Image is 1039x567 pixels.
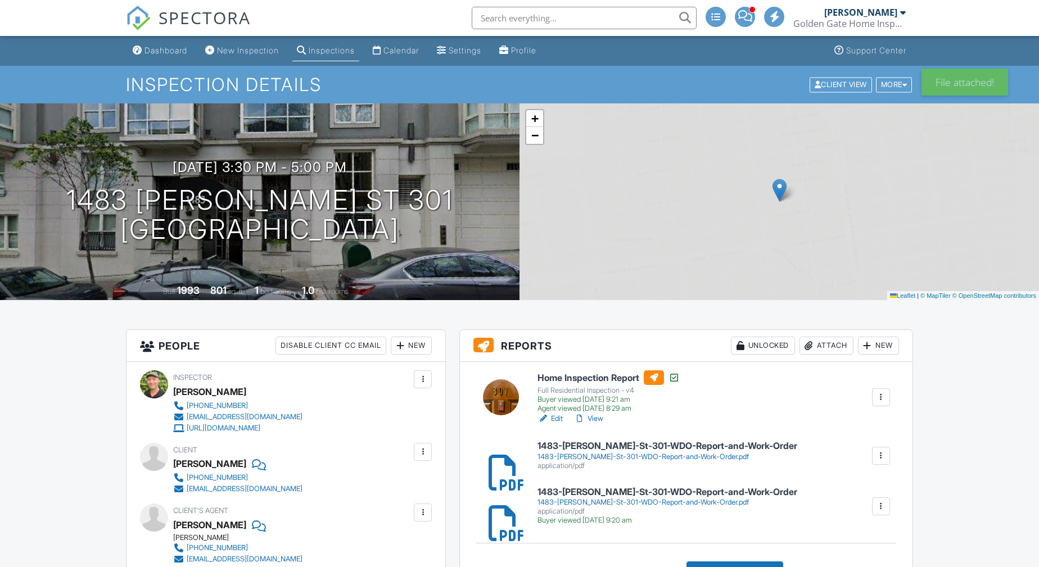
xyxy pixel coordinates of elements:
[309,46,355,55] div: Inspections
[391,337,432,355] div: New
[159,6,251,29] span: SPECTORA
[917,292,919,299] span: |
[173,516,246,533] div: [PERSON_NAME]
[260,287,291,296] span: bedrooms
[173,483,302,495] a: [EMAIL_ADDRESS][DOMAIN_NAME]
[472,7,697,29] input: Search everything...
[793,18,906,29] div: Golden Gate Home Inspections
[531,128,539,142] span: −
[890,292,915,299] a: Leaflet
[537,461,797,470] div: application/pdf
[537,370,680,413] a: Home Inspection Report Full Residential Inspection - v4 Buyer viewed [DATE] 9:21 am Agent viewed ...
[173,160,347,175] h3: [DATE] 3:30 pm - 5:00 pm
[126,75,913,94] h1: Inspection Details
[432,40,486,61] a: Settings
[574,413,603,424] a: View
[173,373,212,382] span: Inspector
[383,46,419,55] div: Calendar
[173,383,246,400] div: [PERSON_NAME]
[799,337,853,355] div: Attach
[187,555,302,564] div: [EMAIL_ADDRESS][DOMAIN_NAME]
[126,6,151,30] img: The Best Home Inspection Software - Spectora
[537,487,797,525] a: 1483-[PERSON_NAME]-St-301-WDO-Report-and-Work-Order 1483-[PERSON_NAME]-St-301-WDO-Report-and-Work...
[731,337,795,355] div: Unlocked
[128,40,192,61] a: Dashboard
[228,287,244,296] span: sq. ft.
[537,441,797,470] a: 1483-[PERSON_NAME]-St-301-WDO-Report-and-Work-Order 1483-[PERSON_NAME]-St-301-WDO-Report-and-Work...
[173,400,302,411] a: [PHONE_NUMBER]
[526,110,543,127] a: Zoom in
[255,284,259,296] div: 1
[495,40,541,61] a: Profile
[537,498,797,507] div: 1483-[PERSON_NAME]-St-301-WDO-Report-and-Work-Order.pdf
[920,292,951,299] a: © MapTiler
[537,395,680,404] div: Buyer viewed [DATE] 9:21 am
[173,423,302,434] a: [URL][DOMAIN_NAME]
[511,46,536,55] div: Profile
[173,446,197,454] span: Client
[173,533,311,542] div: [PERSON_NAME]
[537,441,797,451] h6: 1483-[PERSON_NAME]-St-301-WDO-Report-and-Work-Order
[808,80,875,88] a: Client View
[292,40,359,61] a: Inspections
[537,404,680,413] div: Agent viewed [DATE] 8:29 am
[210,284,227,296] div: 801
[846,46,906,55] div: Support Center
[173,542,302,554] a: [PHONE_NUMBER]
[952,292,1036,299] a: © OpenStreetMap contributors
[824,7,897,18] div: [PERSON_NAME]
[173,455,246,472] div: [PERSON_NAME]
[173,554,302,565] a: [EMAIL_ADDRESS][DOMAIN_NAME]
[537,386,680,395] div: Full Residential Inspection - v4
[144,46,187,55] div: Dashboard
[537,507,797,516] div: application/pdf
[126,15,251,39] a: SPECTORA
[830,40,911,61] a: Support Center
[187,424,260,433] div: [URL][DOMAIN_NAME]
[537,516,797,525] div: Buyer viewed [DATE] 9:20 am
[537,487,797,497] h6: 1483-[PERSON_NAME]-St-301-WDO-Report-and-Work-Order
[810,77,872,92] div: Client View
[275,337,386,355] div: Disable Client CC Email
[127,330,445,362] h3: People
[173,411,302,423] a: [EMAIL_ADDRESS][DOMAIN_NAME]
[368,40,423,61] a: Calendar
[66,185,453,245] h1: 1483 [PERSON_NAME] St 301 [GEOGRAPHIC_DATA]
[173,472,302,483] a: [PHONE_NUMBER]
[177,284,200,296] div: 1993
[302,284,314,296] div: 1.0
[201,40,283,61] a: New Inspection
[449,46,481,55] div: Settings
[531,111,539,125] span: +
[526,127,543,144] a: Zoom out
[537,452,797,461] div: 1483-[PERSON_NAME]-St-301-WDO-Report-and-Work-Order.pdf
[876,77,912,92] div: More
[460,330,912,362] h3: Reports
[217,46,279,55] div: New Inspection
[537,370,680,385] h6: Home Inspection Report
[921,69,1008,96] div: File attached!
[773,179,787,202] img: Marker
[187,412,302,421] div: [EMAIL_ADDRESS][DOMAIN_NAME]
[537,413,563,424] a: Edit
[316,287,348,296] span: bathrooms
[187,401,248,410] div: [PHONE_NUMBER]
[187,543,248,552] div: [PHONE_NUMBER]
[187,484,302,493] div: [EMAIL_ADDRESS][DOMAIN_NAME]
[858,337,899,355] div: New
[187,473,248,482] div: [PHONE_NUMBER]
[173,506,228,515] span: Client's Agent
[163,287,175,296] span: Built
